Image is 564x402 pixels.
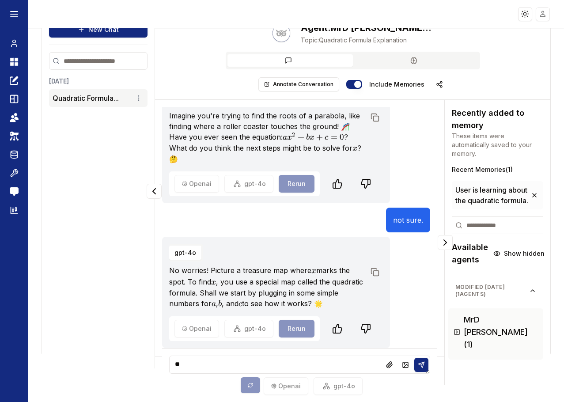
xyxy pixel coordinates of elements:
[448,280,543,301] button: Modified [DATE](1agents)
[133,93,144,103] button: Conversation options
[218,300,222,308] span: b
[49,77,148,86] h3: [DATE]
[169,110,365,164] p: Imagine you're trying to find the roots of a parabola, like finding where a roller coaster touche...
[316,132,323,142] span: +
[169,246,201,260] button: gpt-4o
[212,300,216,308] span: a
[147,184,162,199] button: Collapse panel
[310,133,314,141] span: x
[211,278,216,286] span: x
[273,24,290,42] button: Talk with Hootie
[325,133,328,141] span: c
[340,132,344,142] span: 0
[292,131,295,138] span: 2
[455,185,529,206] span: User is learning about the quadratic formula.
[352,144,357,152] span: x
[393,215,423,225] p: not sure.
[537,8,549,20] img: placeholder-user.jpg
[238,300,242,308] span: c
[10,187,19,196] img: feedback
[169,265,365,309] p: No worries! Picture a treasure map where marks the spot. To find , you use a special map called t...
[306,133,310,141] span: b
[438,235,453,250] button: Collapse panel
[287,133,292,141] span: x
[504,249,545,258] span: Show hidden
[452,165,543,174] h3: Recent Memories ( 1 )
[369,81,424,87] label: Include memories in the messages below
[488,247,550,261] button: Show hidden
[455,284,529,298] span: Modified [DATE] ( 1 agents)
[311,267,316,275] span: x
[49,22,148,38] button: New Chat
[53,93,119,103] button: Quadratic Formula...
[346,80,362,89] button: Include memories in the messages below
[452,241,488,266] h2: Available agents
[258,77,339,91] button: Annotate Conversation
[283,133,287,141] span: a
[464,314,538,351] h3: MrD [PERSON_NAME] (1)
[298,132,304,142] span: +
[273,24,290,42] img: Bot
[452,132,543,158] p: These items were automatically saved to your memory.
[331,132,337,142] span: =
[452,107,543,132] h2: Recently added to memory
[301,36,433,45] span: Quadratic Formula Explanation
